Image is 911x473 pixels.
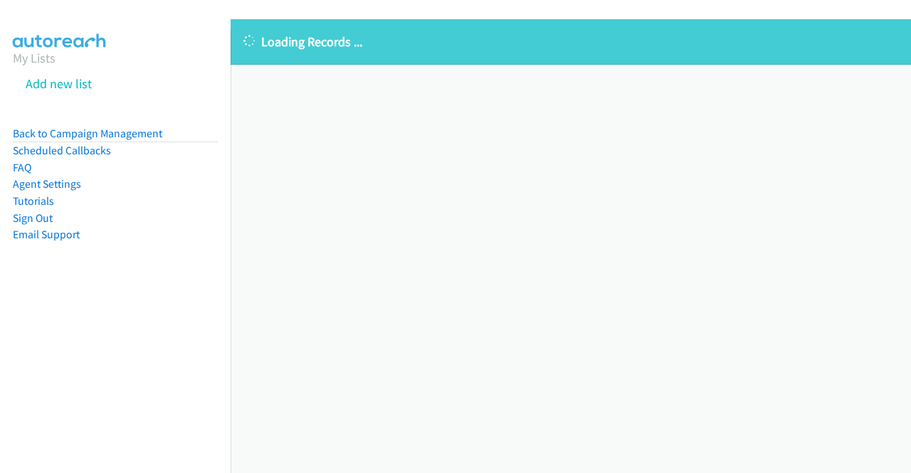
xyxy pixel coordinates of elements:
a: Email Support [13,228,80,241]
a: Agent Settings [13,177,81,191]
a: Tutorials [13,194,54,208]
a: My Lists [13,50,56,66]
a: Scheduled Callbacks [13,144,111,157]
p: Loading Records ... [243,32,898,51]
a: Add new list [26,75,92,92]
a: Back to Campaign Management [13,127,162,140]
a: FAQ [13,161,31,174]
a: Sign Out [13,211,53,225]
